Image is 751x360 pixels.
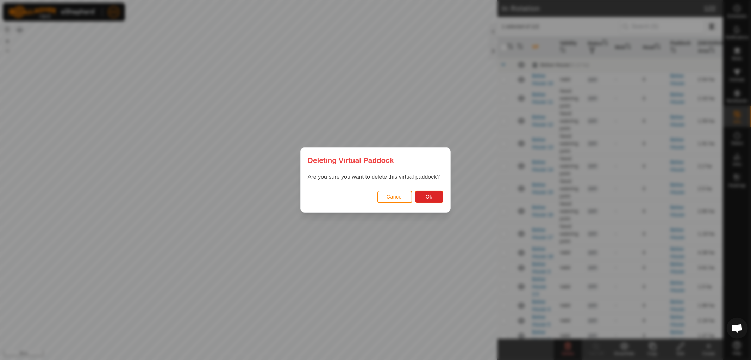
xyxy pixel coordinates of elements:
[308,155,394,166] span: Deleting Virtual Paddock
[426,194,432,200] span: Ok
[308,173,443,181] p: Are you sure you want to delete this virtual paddock?
[415,191,443,203] button: Ok
[387,194,403,200] span: Cancel
[727,318,748,339] div: Open chat
[377,191,412,203] button: Cancel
